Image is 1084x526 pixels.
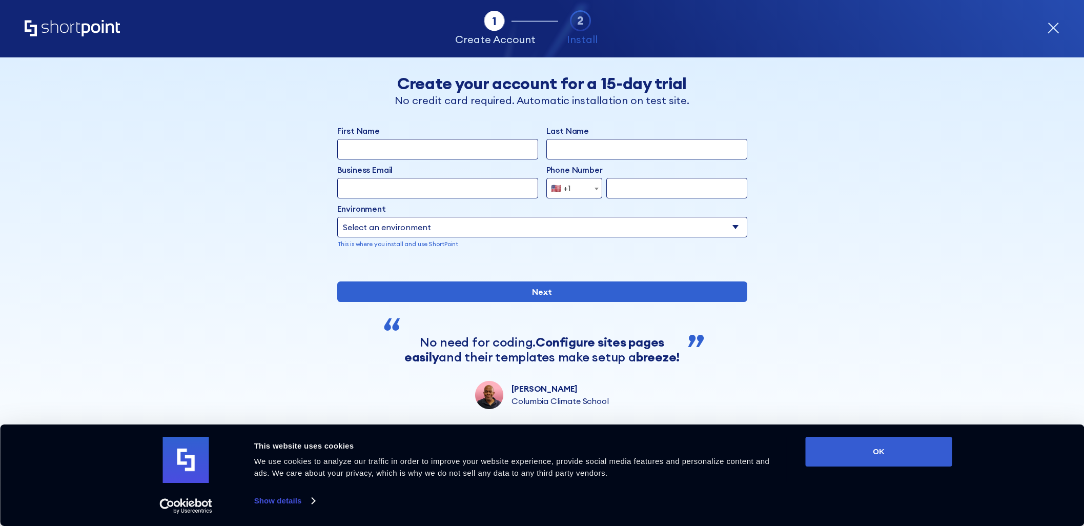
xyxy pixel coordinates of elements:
[254,457,770,477] span: We use cookies to analyze our traffic in order to improve your website experience, provide social...
[141,498,231,514] a: Usercentrics Cookiebot - opens in a new window
[163,437,209,483] img: logo
[806,437,952,467] button: OK
[254,440,783,452] div: This website uses cookies
[254,493,315,509] a: Show details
